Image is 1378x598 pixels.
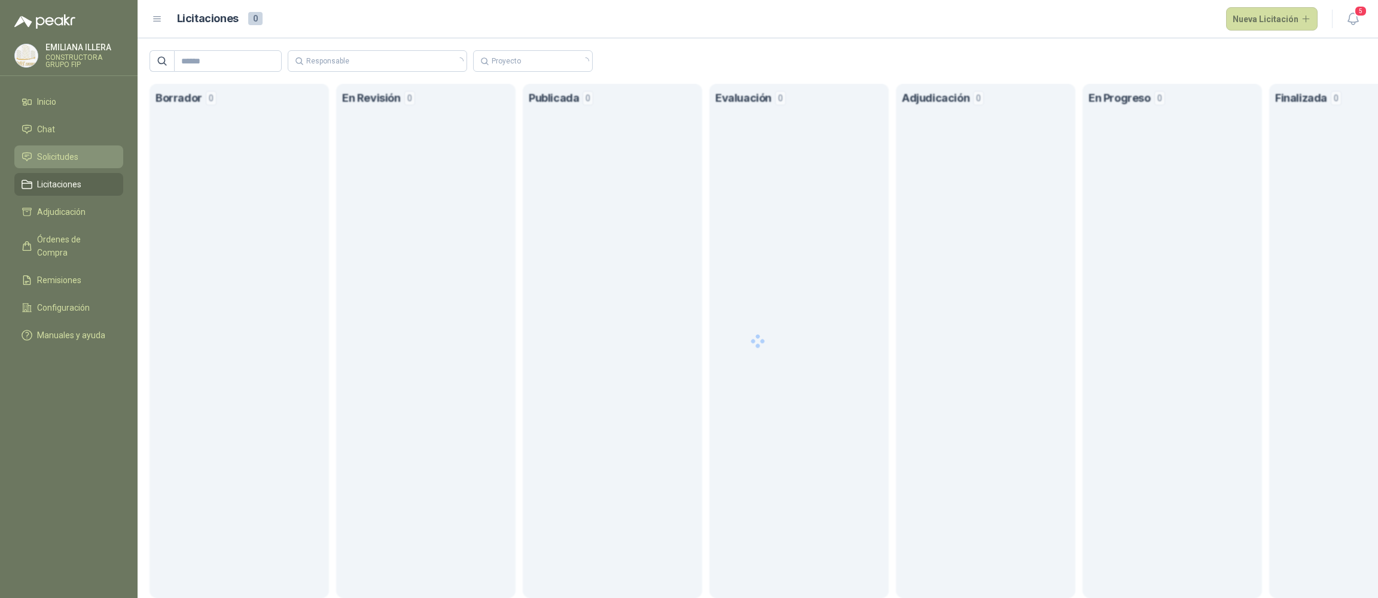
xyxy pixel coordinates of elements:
img: Company Logo [15,44,38,67]
span: Licitaciones [37,178,81,191]
span: Chat [37,123,55,136]
span: Adjudicación [37,205,86,218]
p: EMILIANA ILLERA [45,43,123,51]
span: Remisiones [37,274,81,287]
span: 0 [248,12,263,25]
p: CONSTRUCTORA GRUPO FIP [45,54,123,68]
span: loading [582,57,589,65]
a: Inicio [14,90,123,113]
button: Nueva Licitación [1226,7,1318,31]
span: Inicio [37,95,56,108]
a: Remisiones [14,269,123,292]
a: Chat [14,118,123,141]
h1: Licitaciones [177,10,239,28]
a: Manuales y ayuda [14,324,123,347]
a: Órdenes de Compra [14,228,123,264]
a: Configuración [14,296,123,319]
span: Configuración [37,301,90,314]
a: Licitaciones [14,173,123,196]
a: Solicitudes [14,145,123,168]
span: Solicitudes [37,150,78,163]
span: Órdenes de Compra [37,233,112,259]
img: Logo peakr [14,14,75,29]
a: Adjudicación [14,201,123,223]
span: 5 [1354,5,1367,17]
span: loading [456,57,464,65]
span: Manuales y ayuda [37,329,105,342]
button: 5 [1342,8,1364,30]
